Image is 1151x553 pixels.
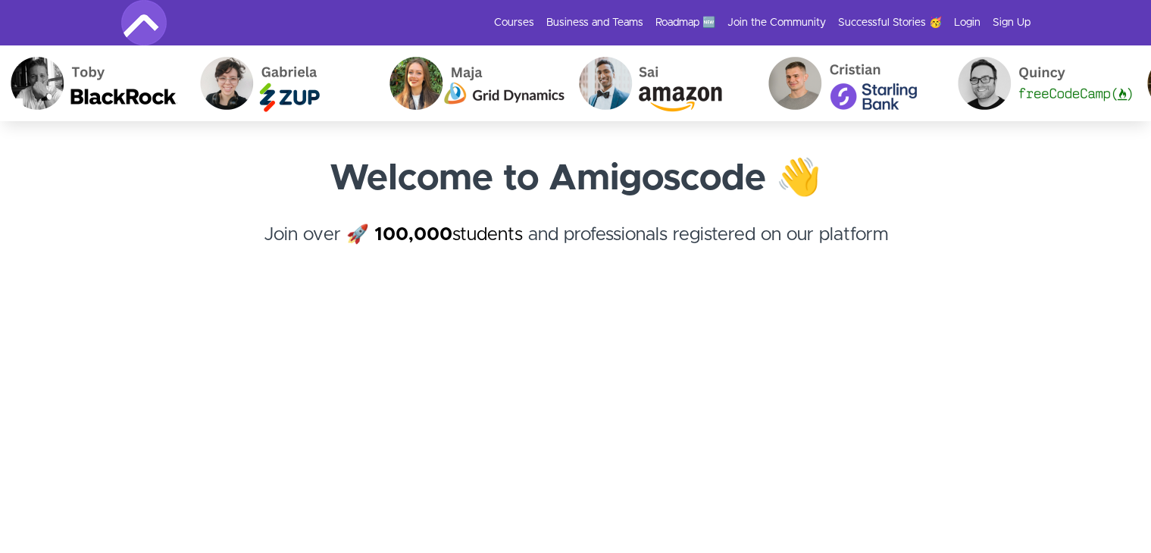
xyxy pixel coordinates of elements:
[838,15,942,30] a: Successful Stories 🥳
[954,15,981,30] a: Login
[374,226,452,244] strong: 100,000
[121,221,1031,276] h4: Join over 🚀 and professionals registered on our platform
[993,15,1031,30] a: Sign Up
[655,15,715,30] a: Roadmap 🆕
[494,15,534,30] a: Courses
[330,161,821,197] strong: Welcome to Amigoscode 👋
[546,15,643,30] a: Business and Teams
[189,45,379,121] img: Gabriela
[947,45,1137,121] img: Quincy
[374,226,523,244] a: 100,000students
[379,45,568,121] img: Maja
[568,45,758,121] img: Sai
[758,45,947,121] img: Cristian
[727,15,826,30] a: Join the Community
